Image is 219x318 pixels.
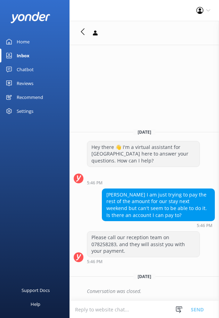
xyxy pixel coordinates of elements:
div: Sep 21 2025 05:46pm (UTC +13:00) Pacific/Auckland [87,259,200,264]
div: Help [31,297,40,311]
div: Chatbot [17,62,34,76]
strong: 5:46 PM [197,224,212,228]
div: Support Docs [22,283,50,297]
div: Inbox [17,49,30,62]
img: yonder-white-logo.png [10,12,50,23]
div: Hey there 👋 I'm a virtual assistant for [GEOGRAPHIC_DATA] here to answer your questions. How can ... [87,141,200,167]
div: Sep 21 2025 05:46pm (UTC +13:00) Pacific/Auckland [87,180,200,185]
strong: 5:46 PM [87,181,103,185]
div: Recommend [17,90,43,104]
span: [DATE] [133,274,155,279]
div: Please call our reception team on 078258283, and they will assist you with your payment. [87,232,200,257]
div: Settings [17,104,33,118]
span: [DATE] [133,129,155,135]
div: 2025-09-25T18:02:57.082 [74,285,215,297]
div: [PERSON_NAME] I am just trying to pay the rest of the amount for our stay next weekend but can't ... [102,189,214,221]
div: Home [17,35,30,49]
div: Reviews [17,76,33,90]
div: Sep 21 2025 05:46pm (UTC +13:00) Pacific/Auckland [102,223,215,228]
div: Conversation was closed. [87,285,215,297]
strong: 5:46 PM [87,260,103,264]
